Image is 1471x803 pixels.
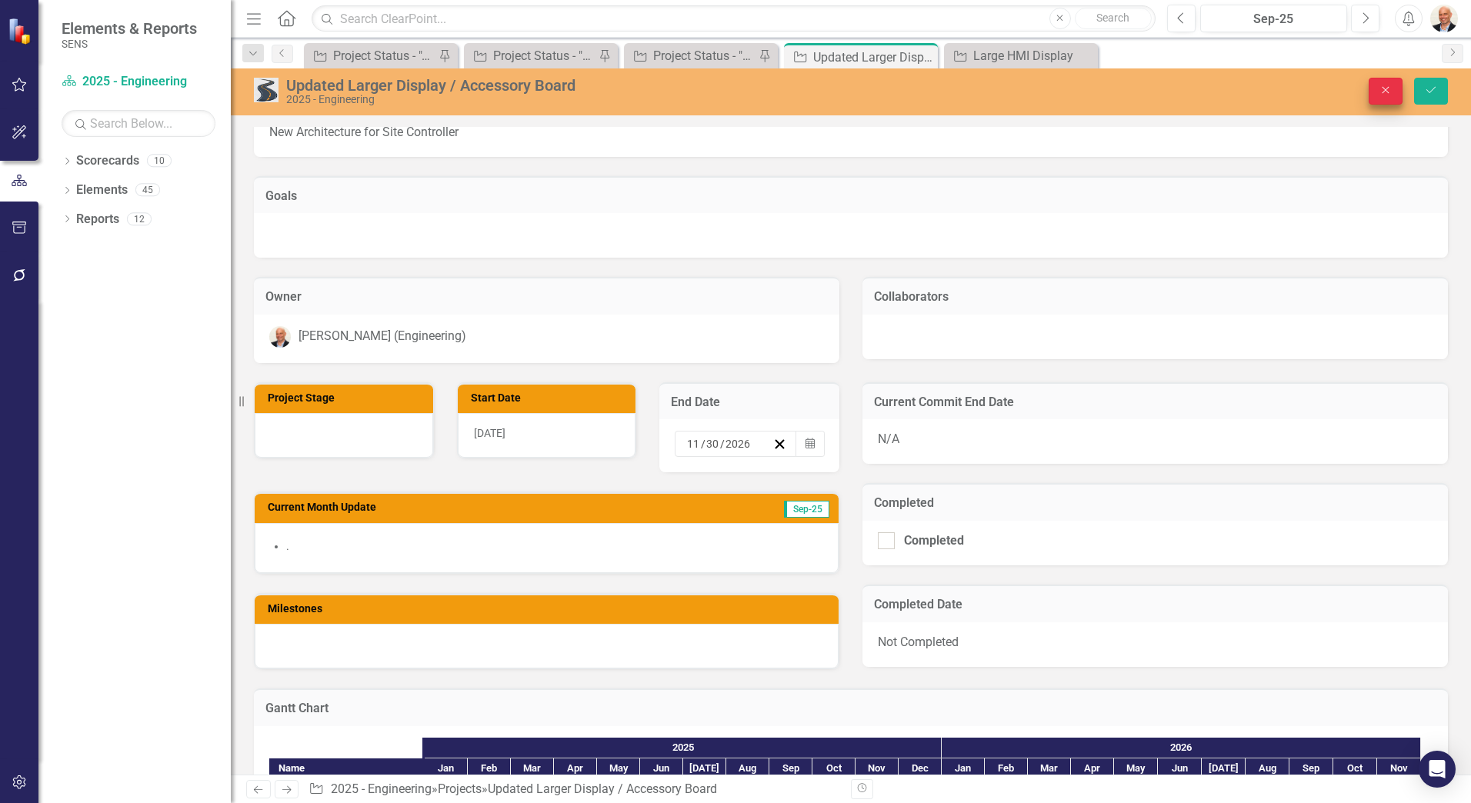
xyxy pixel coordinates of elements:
div: Project Status - "B" Priorities [493,46,595,65]
div: Project Status - "C" Priorities [653,46,755,65]
h3: Owner [265,290,828,304]
h3: Start Date [471,392,629,404]
input: Search Below... [62,110,215,137]
div: Open Intercom Messenger [1419,751,1456,788]
a: Project Status - "A" Priorities [308,46,435,65]
div: N/A [862,419,1448,464]
span: / [720,437,725,451]
div: May [1114,758,1158,778]
h3: Completed Date [874,598,1436,611]
div: 2025 [425,738,942,758]
input: Search ClearPoint... [312,5,1156,32]
div: Jan [942,758,985,778]
div: » » [309,781,839,798]
div: Apr [554,758,597,778]
h3: Current Commit End Date [874,395,1436,409]
img: Don Nohavec [1430,5,1458,32]
div: Mar [511,758,554,778]
div: Large HMI Display [973,46,1094,65]
a: Reports [76,211,119,228]
div: Updated Larger Display / Accessory Board [813,48,934,67]
div: Sep [769,758,812,778]
li: . [286,538,822,554]
div: Updated Larger Display / Accessory Board [488,781,717,796]
h3: End Date [671,395,828,409]
div: Jan [425,758,468,778]
a: Project Status - "B" Priorities [468,46,595,65]
span: Search [1096,12,1129,24]
span: / [701,437,705,451]
button: Search [1075,8,1152,29]
span: [DATE] [474,427,505,439]
div: Dec [899,758,942,778]
div: Aug [726,758,769,778]
button: Sep-25 [1200,5,1347,32]
div: Jun [640,758,683,778]
div: Jul [683,758,726,778]
a: Large HMI Display [948,46,1094,65]
div: Aug [1246,758,1289,778]
div: Oct [812,758,856,778]
div: Feb [468,758,511,778]
div: 2026 [942,738,1421,758]
a: Scorecards [76,152,139,170]
div: Oct [1333,758,1377,778]
a: Elements [76,182,128,199]
div: Nov [1377,758,1421,778]
img: Roadmap [254,78,279,102]
span: Sep-25 [784,501,829,518]
h3: Project Stage [268,392,425,404]
a: 2025 - Engineering [62,73,215,91]
div: Project Status - "A" Priorities [333,46,435,65]
div: Not Completed [862,622,1448,667]
h3: Goals [265,189,1436,203]
h3: Completed [874,496,1436,510]
div: Apr [1071,758,1114,778]
img: ClearPoint Strategy [8,17,35,44]
div: 45 [135,184,160,197]
div: Updated Larger Display / Accessory Board [286,77,923,94]
div: 10 [147,155,172,168]
h3: Gantt Chart [265,701,1436,715]
div: Sep [1289,758,1333,778]
div: Mar [1028,758,1071,778]
small: SENS [62,38,197,50]
h3: Milestones [268,603,831,615]
div: 12 [127,212,152,225]
div: Jul [1202,758,1246,778]
div: Name [269,758,422,778]
h3: Collaborators [874,290,1436,304]
a: Projects [438,781,482,796]
h3: Current Month Update [268,501,661,513]
div: Nov [856,758,899,778]
a: 2025 - Engineering [331,781,432,796]
a: Project Status - "C" Priorities [628,46,755,65]
div: [PERSON_NAME] (Engineering) [299,328,466,345]
div: 2025 - Engineering [286,94,923,105]
div: May [597,758,640,778]
div: Sep-25 [1206,10,1342,28]
img: Don Nohavec [269,326,291,348]
div: Jun [1158,758,1202,778]
span: New Architecture for Site Controller [269,125,459,139]
div: Feb [985,758,1028,778]
span: Elements & Reports [62,19,197,38]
